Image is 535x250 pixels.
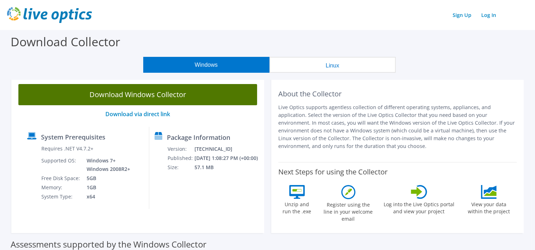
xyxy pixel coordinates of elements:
[41,156,81,174] td: Supported OS:
[383,199,455,215] label: Log into the Live Optics portal and view your project
[194,163,261,172] td: 57.1 MB
[105,110,170,118] a: Download via direct link
[167,154,194,163] td: Published:
[11,34,120,50] label: Download Collector
[81,192,132,201] td: x64
[41,174,81,183] td: Free Disk Space:
[167,163,194,172] td: Size:
[41,133,105,141] label: System Prerequisites
[194,144,261,154] td: [TECHNICAL_ID]
[449,10,475,20] a: Sign Up
[11,241,207,248] label: Assessments supported by the Windows Collector
[278,168,388,176] label: Next Steps for using the Collector
[7,7,92,23] img: live_optics_svg.svg
[281,199,313,215] label: Unzip and run the .exe
[167,144,194,154] td: Version:
[143,57,269,73] button: Windows
[478,10,500,20] a: Log In
[18,84,257,105] a: Download Windows Collector
[194,154,261,163] td: [DATE] 1:08:27 PM (+00:00)
[41,145,93,152] label: Requires .NET V4.7.2+
[81,156,132,174] td: Windows 7+ Windows 2008R2+
[463,199,514,215] label: View your data within the project
[278,103,517,150] p: Live Optics supports agentless collection of different operating systems, appliances, and applica...
[167,134,230,141] label: Package Information
[269,57,396,73] button: Linux
[81,174,132,183] td: 5GB
[41,183,81,192] td: Memory:
[41,192,81,201] td: System Type:
[278,90,517,98] h2: About the Collector
[322,199,375,222] label: Register using the line in your welcome email
[81,183,132,192] td: 1GB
